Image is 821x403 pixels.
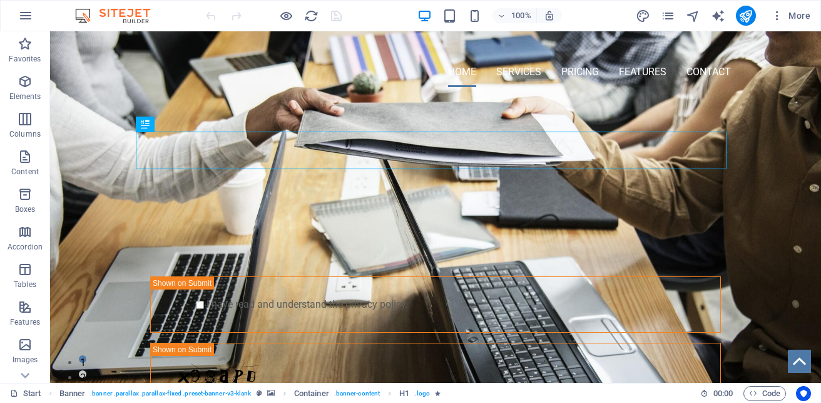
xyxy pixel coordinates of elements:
span: . banner-content [334,386,380,401]
span: 00 00 [713,386,733,401]
button: reload [303,8,319,23]
span: Click to select. Double-click to edit [59,386,86,401]
i: This element contains a background [267,390,275,397]
button: 2 [29,339,36,347]
i: Navigator [686,9,700,23]
p: Content [11,167,39,177]
p: Favorites [9,54,41,64]
button: 1 [29,324,36,332]
i: Publish [738,9,753,23]
i: Pages (Ctrl+Alt+S) [661,9,675,23]
button: Code [743,386,786,401]
span: Click to select. Double-click to edit [399,386,409,401]
span: More [771,9,810,22]
p: Boxes [15,204,36,214]
button: text_generator [711,8,726,23]
button: Usercentrics [796,386,811,401]
h6: 100% [511,8,531,23]
p: Columns [9,129,41,139]
button: navigator [686,8,701,23]
button: 100% [492,8,537,23]
h6: Session time [700,386,733,401]
span: Click to select. Double-click to edit [294,386,329,401]
button: pages [661,8,676,23]
p: Tables [14,280,36,290]
i: On resize automatically adjust zoom level to fit chosen device. [544,10,555,21]
img: Editor Logo [72,8,166,23]
i: Element contains an animation [435,390,441,397]
nav: breadcrumb [59,386,441,401]
button: publish [736,6,756,26]
span: : [722,389,724,398]
button: Click here to leave preview mode and continue editing [278,8,293,23]
span: . banner .parallax .parallax-fixed .preset-banner-v3-klank [90,386,251,401]
span: Code [749,386,780,401]
p: Elements [9,92,41,102]
i: This element is a customizable preset [257,390,262,397]
i: Reload page [304,9,319,23]
p: Accordion [8,242,43,252]
span: . logo [414,386,429,401]
p: Features [10,317,40,327]
a: Click to cancel selection. Double-click to open Pages [10,386,41,401]
p: Images [13,355,38,365]
i: Design (Ctrl+Alt+Y) [636,9,650,23]
i: AI Writer [711,9,725,23]
button: More [766,6,815,26]
button: design [636,8,651,23]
